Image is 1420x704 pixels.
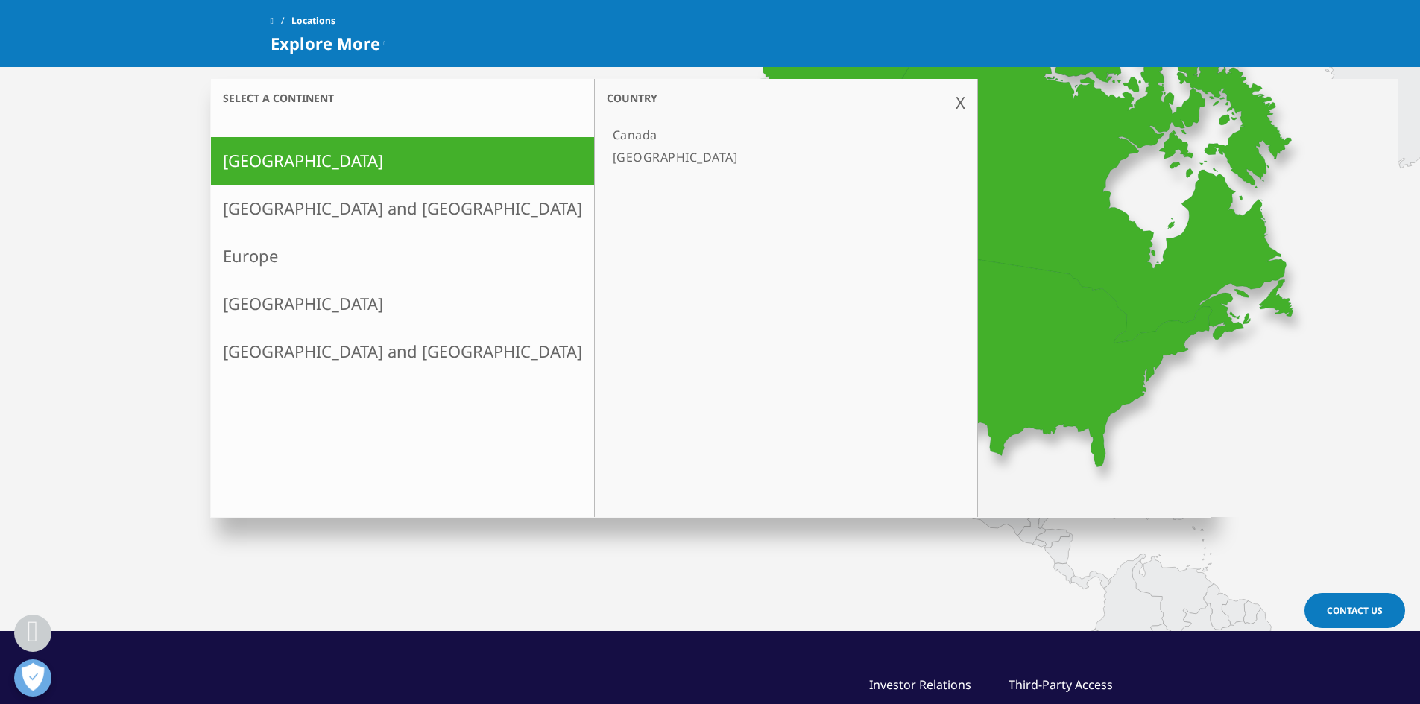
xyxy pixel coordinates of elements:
[211,232,594,280] a: Europe
[14,659,51,697] button: Open Preferences
[1327,604,1383,617] span: Contact Us
[595,79,977,117] h3: Country
[211,91,594,105] h3: Select a continent
[1304,593,1405,628] a: Contact Us
[607,146,950,168] a: [GEOGRAPHIC_DATA]
[1009,676,1113,693] a: Third-Party Access
[211,328,594,375] a: [GEOGRAPHIC_DATA] and [GEOGRAPHIC_DATA]
[271,34,380,52] span: Explore More
[211,280,594,328] a: [GEOGRAPHIC_DATA]
[607,124,950,146] a: Canada
[211,185,594,232] a: [GEOGRAPHIC_DATA] and [GEOGRAPHIC_DATA]
[956,91,965,113] div: X
[291,7,335,34] span: Locations
[211,137,594,185] a: [GEOGRAPHIC_DATA]
[869,676,971,693] a: Investor Relations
